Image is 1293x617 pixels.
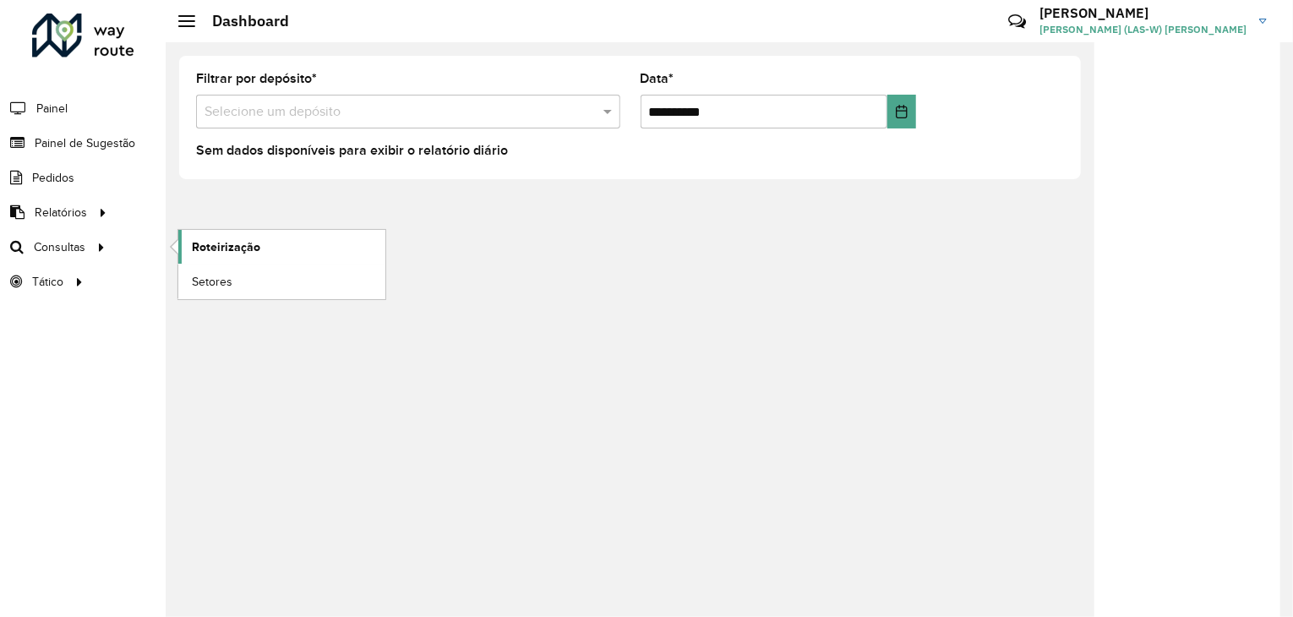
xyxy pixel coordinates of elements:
button: Choose Date [887,95,916,128]
span: Setores [192,273,232,291]
label: Sem dados disponíveis para exibir o relatório diário [196,140,508,161]
span: Painel [36,100,68,117]
a: Roteirização [178,230,385,264]
span: [PERSON_NAME] (LAS-W) [PERSON_NAME] [1039,22,1247,37]
h2: Dashboard [195,12,289,30]
label: Filtrar por depósito [196,68,317,89]
a: Contato Rápido [999,3,1035,40]
span: Tático [32,273,63,291]
span: Relatórios [35,204,87,221]
a: Setores [178,265,385,298]
h3: [PERSON_NAME] [1039,5,1247,21]
span: Pedidos [32,169,74,187]
span: Painel de Sugestão [35,134,135,152]
span: Consultas [34,238,85,256]
label: Data [641,68,674,89]
span: Roteirização [192,238,260,256]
